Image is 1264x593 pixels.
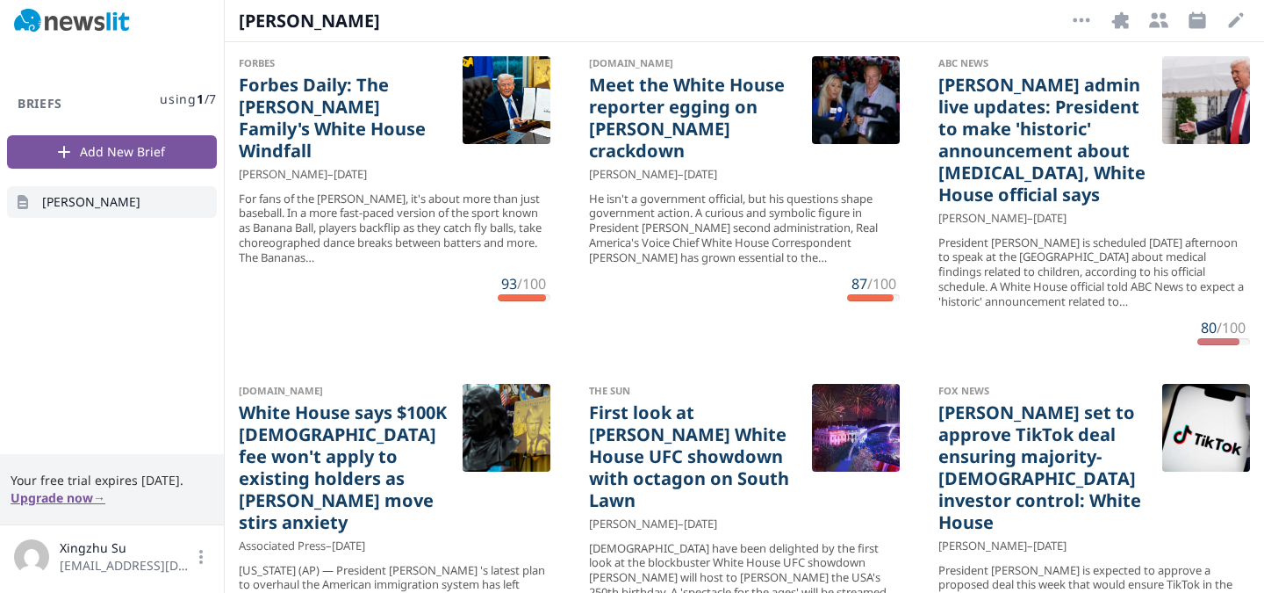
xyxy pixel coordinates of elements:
[589,74,799,162] a: Meet the White House reporter egging on [PERSON_NAME] crackdown
[60,539,192,557] span: Xingzhu Su
[7,95,73,112] h3: Briefs
[589,384,799,398] div: The Sun
[332,538,365,554] time: [DATE]
[239,166,334,183] span: [PERSON_NAME] –
[589,516,684,532] span: [PERSON_NAME] –
[93,489,105,506] span: →
[684,516,717,532] time: [DATE]
[239,401,449,533] a: White House says $100K [DEMOGRAPHIC_DATA] fee won't apply to existing holders as [PERSON_NAME] mo...
[334,166,367,183] time: [DATE]
[11,489,105,507] button: Upgrade now
[1033,210,1066,227] time: [DATE]
[42,193,140,211] span: [PERSON_NAME]
[938,538,1033,554] span: [PERSON_NAME] –
[197,90,205,107] span: 1
[589,401,799,511] a: First look at [PERSON_NAME] White House UFC showdown with octagon on South Lawn
[239,538,332,554] span: Associated Press –
[938,56,1148,70] div: ABC News
[14,539,210,575] button: Xingzhu Su[EMAIL_ADDRESS][DOMAIN_NAME]
[160,90,217,108] span: using / 7
[938,384,1148,398] div: Fox News
[239,56,449,70] div: Forbes
[11,472,213,489] span: Your free trial expires [DATE].
[938,235,1250,309] div: President [PERSON_NAME] is scheduled [DATE] afternoon to speak at the [GEOGRAPHIC_DATA] about med...
[938,74,1148,206] a: [PERSON_NAME] admin live updates: President to make 'historic' announcement about [MEDICAL_DATA],...
[938,210,1033,227] span: [PERSON_NAME] –
[239,192,550,265] div: For fans of the [PERSON_NAME], it's about more than just baseball. In a more fast-paced version o...
[501,274,517,293] span: 93
[60,557,192,575] span: [EMAIL_ADDRESS][DOMAIN_NAME]
[684,166,717,183] time: [DATE]
[867,274,896,293] span: /100
[7,135,217,169] button: Add New Brief
[589,56,799,70] div: [DOMAIN_NAME]
[517,274,546,293] span: /100
[1217,318,1246,337] span: /100
[7,186,217,218] a: [PERSON_NAME]
[239,384,449,398] div: [DOMAIN_NAME]
[938,401,1148,533] a: [PERSON_NAME] set to approve TikTok deal ensuring majority-[DEMOGRAPHIC_DATA] investor control: W...
[1201,318,1217,337] span: 80
[589,192,901,265] div: He isn't a government official, but his questions shape government action. A curious and symbolic...
[239,74,449,162] a: Forbes Daily: The [PERSON_NAME] Family's White House Windfall
[14,9,130,33] img: Newslit
[1033,538,1066,554] time: [DATE]
[589,166,684,183] span: [PERSON_NAME] –
[851,274,867,293] span: 87
[239,9,382,33] span: [PERSON_NAME]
